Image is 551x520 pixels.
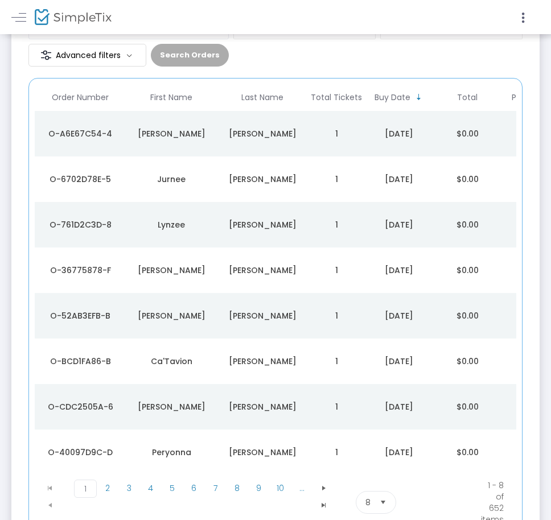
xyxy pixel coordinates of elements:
[457,93,478,102] span: Total
[368,310,430,321] div: 9/16/2025
[433,430,501,475] td: $0.00
[248,480,270,497] span: Page 9
[433,156,501,202] td: $0.00
[433,293,501,339] td: $0.00
[308,339,365,384] td: 1
[38,219,123,230] div: O-761D2C3D-8
[38,401,123,412] div: O-CDC2505A-6
[129,447,214,458] div: Peryonna
[308,202,365,247] td: 1
[433,111,501,156] td: $0.00
[313,480,335,497] span: Go to the next page
[433,384,501,430] td: $0.00
[129,310,214,321] div: Paola
[28,44,146,67] m-button: Advanced filters
[220,128,305,139] div: Thompson
[38,356,123,367] div: O-BCD1FA86-B
[38,128,123,139] div: O-A6E67C54-4
[52,93,109,102] span: Order Number
[220,447,305,458] div: Thomas
[313,497,335,514] span: Go to the last page
[220,356,305,367] div: Thomas
[368,219,430,230] div: 9/16/2025
[365,497,371,508] span: 8
[433,202,501,247] td: $0.00
[368,401,430,412] div: 9/16/2025
[97,480,118,497] span: Page 2
[129,356,214,367] div: Ca'Tavion
[368,265,430,276] div: 9/16/2025
[308,384,365,430] td: 1
[38,265,123,276] div: O-36775878-F
[308,111,365,156] td: 1
[291,480,313,497] span: Page 11
[270,480,291,497] span: Page 10
[368,447,430,458] div: 9/16/2025
[319,484,328,493] span: Go to the next page
[150,93,192,102] span: First Name
[375,93,410,102] span: Buy Date
[40,49,52,61] img: filter
[35,84,516,475] div: Data table
[414,93,423,102] span: Sortable
[183,480,205,497] span: Page 6
[205,480,227,497] span: Page 7
[433,247,501,293] td: $0.00
[118,480,140,497] span: Page 3
[129,219,214,230] div: Lynzee
[368,128,430,139] div: 9/16/2025
[241,93,283,102] span: Last Name
[140,480,162,497] span: Page 4
[227,480,248,497] span: Page 8
[220,310,305,321] div: Thompson
[375,492,391,513] button: Select
[220,174,305,185] div: Thompson
[368,174,430,185] div: 9/16/2025
[162,480,183,497] span: Page 5
[129,265,214,276] div: Laurette
[129,401,214,412] div: Tamara
[38,174,123,185] div: O-6702D78E-5
[308,156,365,202] td: 1
[308,430,365,475] td: 1
[319,501,328,510] span: Go to the last page
[433,339,501,384] td: $0.00
[308,247,365,293] td: 1
[512,93,548,102] span: Payment
[308,293,365,339] td: 1
[38,447,123,458] div: O-40097D9C-D
[74,480,97,498] span: Page 1
[129,128,214,139] div: Veronica
[220,401,305,412] div: Thomas
[129,174,214,185] div: Jurnee
[220,265,305,276] div: Thompson
[368,356,430,367] div: 9/16/2025
[220,219,305,230] div: Thompson
[308,84,365,111] th: Total Tickets
[38,310,123,321] div: O-52AB3EFB-B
